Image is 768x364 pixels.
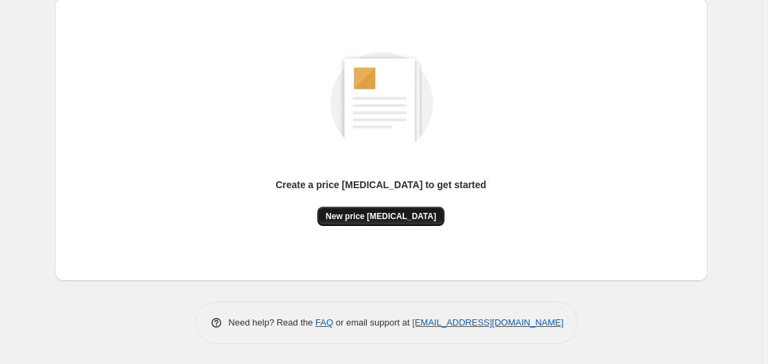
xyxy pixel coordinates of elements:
[317,207,444,226] button: New price [MEDICAL_DATA]
[412,317,563,328] a: [EMAIL_ADDRESS][DOMAIN_NAME]
[333,317,412,328] span: or email support at
[229,317,316,328] span: Need help? Read the
[275,178,486,192] p: Create a price [MEDICAL_DATA] to get started
[326,211,436,222] span: New price [MEDICAL_DATA]
[315,317,333,328] a: FAQ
